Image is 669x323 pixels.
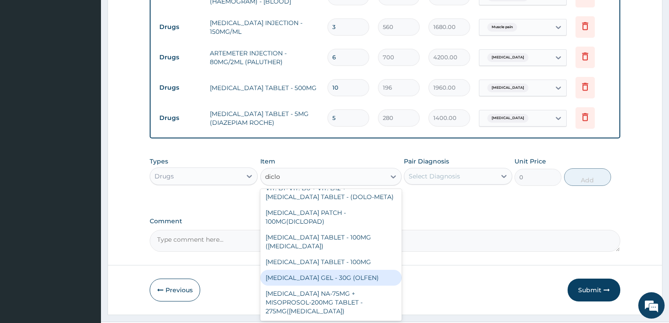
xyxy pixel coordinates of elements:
label: Comment [150,218,621,225]
span: We're online! [51,102,121,191]
div: Drugs [155,172,174,181]
div: [MEDICAL_DATA] PATCH - 100MG(DICLOPAD) [260,205,402,229]
span: [MEDICAL_DATA] [487,83,529,92]
img: d_794563401_company_1708531726252_794563401 [16,44,36,66]
label: Pair Diagnosis [404,157,449,166]
td: ARTEMETER INJECTION - 80MG/2ML (PALUTHER) [205,44,324,71]
td: Drugs [155,19,205,35]
button: Add [564,168,611,186]
div: Chat with us now [46,49,147,61]
div: [MEDICAL_DATA] NA-75MG + MISOPROSOL-200MG TABLET - 275MG([MEDICAL_DATA]) [260,286,402,319]
td: Drugs [155,49,205,65]
span: [MEDICAL_DATA] [487,53,529,62]
div: [MEDICAL_DATA] TABLET - 100MG ([MEDICAL_DATA]) [260,229,402,254]
td: [MEDICAL_DATA] INJECTION - 150MG/ML [205,14,324,40]
div: [MEDICAL_DATA] TABLET - 100MG [260,254,402,270]
span: Muscle pain [487,23,517,32]
textarea: Type your message and hit 'Enter' [4,223,167,254]
div: VIT. B1+VIT. B6 + VIT. B12 + [MEDICAL_DATA] TABLET - (DOLO-META) [260,180,402,205]
div: Minimize live chat window [144,4,165,25]
button: Submit [568,279,620,301]
div: [MEDICAL_DATA] GEL - 30G (OLFEN) [260,270,402,286]
td: Drugs [155,110,205,126]
td: Drugs [155,80,205,96]
td: [MEDICAL_DATA] TABLET - 500MG [205,79,324,97]
label: Unit Price [514,157,546,166]
label: Types [150,158,168,165]
button: Previous [150,279,200,301]
label: Item [260,157,275,166]
td: [MEDICAL_DATA] TABLET - 5MG (DIAZEPIAM ROCHE) [205,105,324,131]
div: Select Diagnosis [409,172,460,181]
span: [MEDICAL_DATA] [487,114,529,123]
